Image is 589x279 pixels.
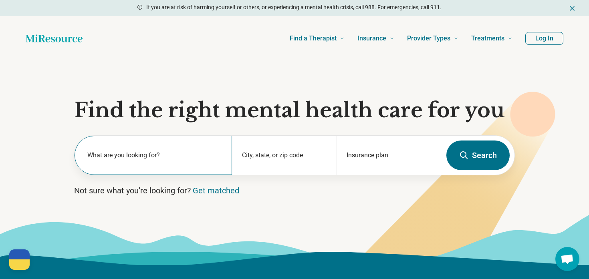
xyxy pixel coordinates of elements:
a: Find a Therapist [290,22,345,54]
button: Log In [525,32,563,45]
a: Get matched [193,186,239,195]
a: Home page [26,30,83,46]
span: Insurance [357,33,386,44]
a: Provider Types [407,22,458,54]
button: Dismiss [568,3,576,13]
button: Search [446,141,510,170]
a: Insurance [357,22,394,54]
h1: Find the right mental health care for you [74,98,515,122]
p: If you are at risk of harming yourself or others, or experiencing a mental health crisis, call 98... [146,3,442,12]
label: What are you looking for? [87,151,222,160]
a: Treatments [471,22,512,54]
span: Provider Types [407,33,450,44]
span: Find a Therapist [290,33,337,44]
span: Treatments [471,33,504,44]
p: Not sure what you’re looking for? [74,185,515,196]
div: Open chat [555,247,579,271]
